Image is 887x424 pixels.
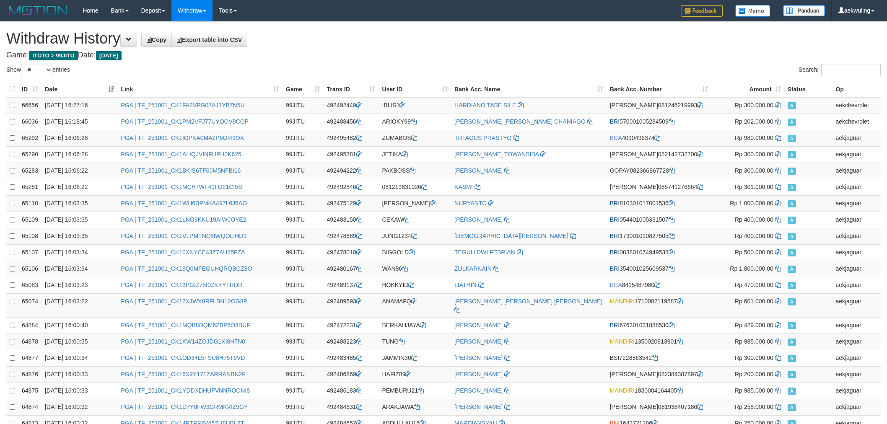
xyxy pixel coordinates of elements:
[324,195,379,212] td: 492475129
[283,114,324,130] td: 99JITU
[788,200,796,207] span: Approved - Marked by aekjaguar
[121,151,241,158] a: PGA | TF_251001_CK1ALIQJVINFUPH0K625
[41,366,117,383] td: [DATE] 16:00:33
[832,146,881,163] td: aekjaguar
[6,30,881,47] h1: Withdraw History
[784,81,833,97] th: Status
[610,216,620,223] span: BRI
[607,163,711,179] td: 082366867728
[454,322,503,328] a: [PERSON_NAME]
[788,119,796,126] span: Approved - Marked by aekchevrolet
[41,399,117,415] td: [DATE] 16:00:32
[121,338,245,345] a: PGA | TF_251001_CK1KW14ZOJDG1XI8H7N0
[454,298,602,305] a: [PERSON_NAME] [PERSON_NAME] [PERSON_NAME]
[735,102,773,109] span: Rp 300.000,00
[454,282,477,288] a: LIATHIN
[681,5,723,17] img: Feedback.jpg
[379,277,451,293] td: HOKKYID
[788,282,796,289] span: Approved - Marked by aekjaguar
[41,212,117,228] td: [DATE] 16:03:35
[788,404,796,411] span: Approved - Marked by aekjaguar
[788,339,796,346] span: Approved - Marked by aekjaguar
[454,338,503,345] a: [PERSON_NAME]
[832,350,881,366] td: aekjaguar
[324,130,379,146] td: 492495482
[121,322,250,328] a: PGA | TF_251001_CK1MQB8DQM6ZBP6O8BUF
[379,114,451,130] td: ARIOKY99
[324,146,379,163] td: 492495381
[832,228,881,244] td: aekjaguar
[451,81,607,97] th: Bank Acc. Name: activate to sort column ascending
[454,216,503,223] a: [PERSON_NAME]
[730,200,773,207] span: Rp 1.000.000,00
[379,212,451,228] td: CEKAW
[324,399,379,415] td: 492484631
[18,179,41,195] td: 65281
[379,383,451,399] td: PEMBURU21
[607,399,711,415] td: 081938407186
[41,244,117,261] td: [DATE] 16:03:34
[117,81,283,97] th: Link: activate to sort column ascending
[121,184,242,190] a: PGA | TF_251001_CK1MCH7WF49IIO21CI5S
[610,167,630,174] span: GOPAY
[735,216,773,223] span: Rp 400.000,00
[41,293,117,317] td: [DATE] 16:03:22
[41,130,117,146] td: [DATE] 16:06:28
[324,81,379,97] th: Trans ID: activate to sort column ascending
[735,249,773,256] span: Rp 500.000,00
[788,151,796,158] span: Approved - Marked by aekjaguar
[18,383,41,399] td: 64875
[283,195,324,212] td: 99JITU
[454,184,473,190] a: KASMI
[283,261,324,277] td: 99JITU
[832,293,881,317] td: aekjaguar
[832,163,881,179] td: aekjaguar
[610,403,658,410] span: [PERSON_NAME]
[324,244,379,261] td: 492478010
[454,371,503,377] a: [PERSON_NAME]
[610,338,635,345] span: MANDIRI
[283,179,324,195] td: 99JITU
[610,134,622,141] span: BCA
[379,244,451,261] td: BIGGOLD
[283,334,324,350] td: 99JITU
[324,179,379,195] td: 492492846
[96,51,122,60] span: [DATE]
[610,118,620,125] span: BRI
[454,265,492,272] a: ZULKARNAIN
[41,317,117,334] td: [DATE] 16:00:40
[735,354,773,361] span: Rp 300.000,00
[454,249,515,256] a: TEGUH DWI FEBRIAN
[18,366,41,383] td: 64876
[832,179,881,195] td: aekjaguar
[735,282,773,288] span: Rp 470.000,00
[788,249,796,256] span: Approved - Marked by aekjaguar
[18,244,41,261] td: 65107
[324,317,379,334] td: 492472231
[788,135,796,142] span: Approved - Marked by aekjaguar
[454,134,511,141] a: TRI AGUS PRASTYO
[610,354,620,361] span: BSI
[41,146,117,163] td: [DATE] 16:06:28
[832,244,881,261] td: aekjaguar
[610,282,622,288] span: BCA
[783,5,825,16] img: panduan.png
[324,261,379,277] td: 492480167
[379,97,451,114] td: IBLIS1
[735,298,773,305] span: Rp 601.000,00
[607,334,711,350] td: 1350020813901
[121,354,245,361] a: PGA | TF_251001_CK1OD34L5TSU8H75T9VD
[607,146,711,163] td: 082142732700
[121,102,244,109] a: PGA | TF_251001_CK1FA3VPG07AJ1YB7N5U
[607,179,711,195] td: 085741276664
[41,277,117,293] td: [DATE] 16:03:23
[121,200,247,207] a: PGA | TF_251001_CK1WH6BPMKA497L6J6AO
[788,217,796,224] span: Approved - Marked by aekjaguar
[454,387,503,394] a: [PERSON_NAME]
[788,322,796,329] span: Approved - Marked by aekjaguar
[788,355,796,362] span: Approved - Marked by aekjaguar
[324,293,379,317] td: 492489593
[283,383,324,399] td: 99JITU
[283,366,324,383] td: 99JITU
[735,322,773,328] span: Rp 429.000,00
